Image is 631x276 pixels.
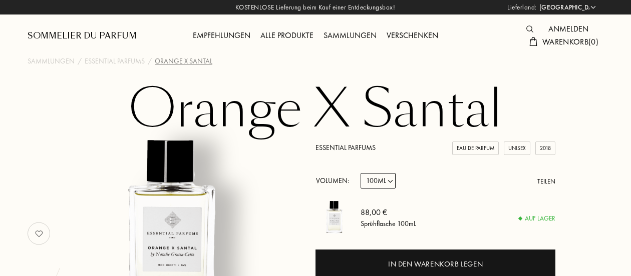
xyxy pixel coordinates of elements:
[543,23,593,36] div: Anmelden
[382,30,443,40] a: Verschenken
[361,218,416,228] div: Sprühflasche 100mL
[529,37,537,46] img: cart.svg
[319,29,382,42] div: Sammlungen
[537,176,555,186] div: Teilen
[28,30,137,42] a: Sommelier du Parfum
[255,30,319,40] a: Alle Produkte
[319,30,382,40] a: Sammlungen
[65,82,566,137] h1: Orange X Santal
[535,141,555,155] div: 2018
[188,30,255,40] a: Empfehlungen
[507,2,537,12] span: Lieferland:
[78,56,82,66] div: /
[452,141,499,155] div: Eau de Parfum
[315,143,376,152] a: Essential Parfums
[148,56,152,66] div: /
[28,56,75,66] a: Sammlungen
[315,198,353,236] img: Orange X Santal Essential Parfums
[315,173,355,188] div: Volumen:
[85,56,145,66] a: Essential Parfums
[526,25,533,32] img: search_icn.svg
[29,223,49,243] img: no_like_p.png
[388,258,483,270] div: In den Warenkorb legen
[542,36,598,47] span: Warenkorb ( 0 )
[382,29,443,42] div: Verschenken
[188,29,255,42] div: Empfehlungen
[504,141,530,155] div: Unisex
[543,23,593,34] a: Anmelden
[255,29,319,42] div: Alle Produkte
[519,213,555,223] div: Auf Lager
[361,206,416,218] div: 88,00 €
[155,56,212,66] div: Orange X Santal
